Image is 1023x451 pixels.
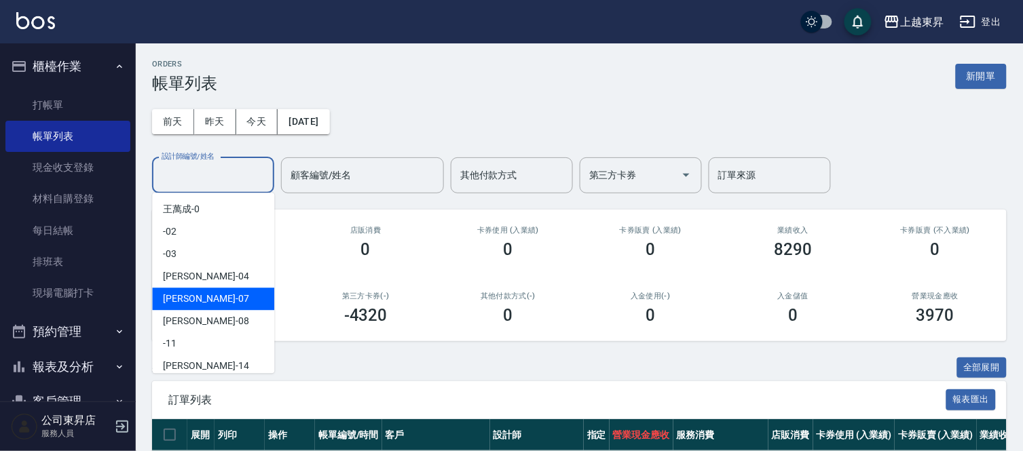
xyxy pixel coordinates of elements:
[895,419,977,451] th: 卡券販賣 (入業績)
[152,109,194,134] button: 前天
[813,419,895,451] th: 卡券使用 (入業績)
[5,277,130,309] a: 現場電腦打卡
[774,240,812,259] h3: 8290
[215,419,265,451] th: 列印
[344,306,388,325] h3: -4320
[490,419,584,451] th: 設計師
[5,246,130,277] a: 排班表
[187,419,215,451] th: 展開
[844,8,872,35] button: save
[163,202,200,216] span: 王萬成 -0
[595,292,705,300] h2: 入金使用(-)
[5,49,130,84] button: 櫃檯作業
[152,74,217,93] h3: 帳單列表
[5,152,130,183] a: 現金收支登錄
[163,224,176,239] span: -02
[584,419,610,451] th: 指定
[311,292,421,300] h2: 第三方卡券(-)
[977,419,1022,451] th: 業績收入
[265,419,315,451] th: 操作
[595,226,705,235] h2: 卡券販賣 (入業績)
[41,427,111,439] p: 服務人員
[675,164,697,186] button: Open
[738,292,848,300] h2: 入金儲值
[5,314,130,349] button: 預約管理
[5,90,130,121] a: 打帳單
[916,306,954,325] h3: 3970
[738,226,848,235] h2: 業績收入
[931,240,940,259] h3: 0
[16,12,55,29] img: Logo
[957,357,1007,378] button: 全部展開
[163,314,248,328] span: [PERSON_NAME] -08
[5,183,130,214] a: 材料自購登錄
[163,247,176,261] span: -03
[163,269,248,283] span: [PERSON_NAME] -04
[152,60,217,68] h2: ORDERS
[504,240,513,259] h3: 0
[236,109,278,134] button: 今天
[5,215,130,246] a: 每日結帳
[163,292,248,306] span: [PERSON_NAME] -07
[278,109,329,134] button: [DATE]
[956,69,1007,82] a: 新開單
[163,336,176,351] span: -11
[768,419,813,451] th: 店販消費
[163,359,248,373] span: [PERSON_NAME] -14
[5,384,130,419] button: 客戶管理
[646,240,655,259] h3: 0
[880,226,990,235] h2: 卡券販賣 (不入業績)
[880,292,990,300] h2: 營業現金應收
[5,349,130,385] button: 報表及分析
[900,14,944,31] div: 上越東昇
[311,226,421,235] h2: 店販消費
[946,393,997,406] a: 報表匯出
[946,389,997,410] button: 報表匯出
[194,109,236,134] button: 昨天
[453,226,563,235] h2: 卡券使用 (入業績)
[162,151,215,161] label: 設計師編號/姓名
[878,8,949,36] button: 上越東昇
[11,413,38,440] img: Person
[673,419,768,451] th: 服務消費
[453,292,563,300] h2: 其他付款方式(-)
[646,306,655,325] h3: 0
[954,9,1007,35] button: 登出
[41,414,111,427] h5: 公司東昇店
[610,419,673,451] th: 營業現金應收
[5,121,130,152] a: 帳單列表
[788,306,798,325] h3: 0
[168,393,946,407] span: 訂單列表
[382,419,490,451] th: 客戶
[956,64,1007,89] button: 新開單
[315,419,382,451] th: 帳單編號/時間
[504,306,513,325] h3: 0
[361,240,371,259] h3: 0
